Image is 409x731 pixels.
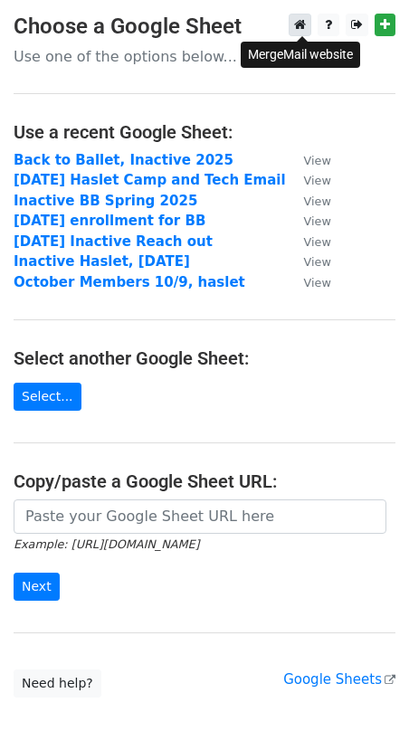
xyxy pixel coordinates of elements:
[286,213,331,229] a: View
[304,214,331,228] small: View
[286,253,331,270] a: View
[304,154,331,167] small: View
[14,152,233,168] a: Back to Ballet, Inactive 2025
[286,233,331,250] a: View
[14,470,395,492] h4: Copy/paste a Google Sheet URL:
[14,499,386,534] input: Paste your Google Sheet URL here
[14,537,199,551] small: Example: [URL][DOMAIN_NAME]
[304,195,331,208] small: View
[283,671,395,688] a: Google Sheets
[14,669,101,698] a: Need help?
[286,274,331,290] a: View
[304,235,331,249] small: View
[286,193,331,209] a: View
[286,172,331,188] a: View
[304,255,331,269] small: View
[14,347,395,369] h4: Select another Google Sheet:
[286,152,331,168] a: View
[14,274,245,290] a: October Members 10/9, haslet
[14,213,205,229] a: [DATE] enrollment for BB
[304,174,331,187] small: View
[14,172,286,188] a: [DATE] Haslet Camp and Tech Email
[14,193,197,209] a: Inactive BB Spring 2025
[14,47,395,66] p: Use one of the options below...
[241,42,360,68] div: MergeMail website
[14,233,213,250] a: [DATE] Inactive Reach out
[304,276,331,290] small: View
[14,253,190,270] a: Inactive Haslet, [DATE]
[14,14,395,40] h3: Choose a Google Sheet
[319,644,409,731] iframe: Chat Widget
[14,121,395,143] h4: Use a recent Google Sheet:
[14,383,81,411] a: Select...
[14,573,60,601] input: Next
